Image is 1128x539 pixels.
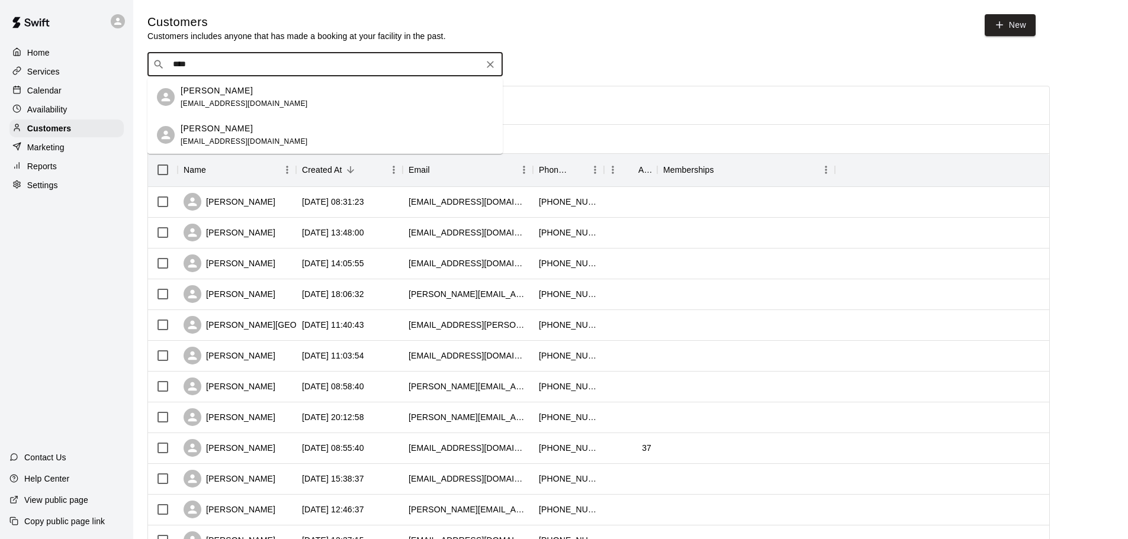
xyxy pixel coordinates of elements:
div: [PERSON_NAME] [184,193,275,211]
div: melaniemld@hotmail.com [409,227,527,238]
button: Sort [342,162,359,178]
div: 2025-08-18 08:31:23 [302,196,364,208]
div: [PERSON_NAME] [184,501,275,518]
div: Name [178,153,296,186]
button: Menu [817,161,835,179]
div: 2025-08-11 15:38:37 [302,473,364,485]
div: +16476284020 [539,319,598,331]
button: Menu [278,161,296,179]
div: [PERSON_NAME] [184,377,275,395]
div: [PERSON_NAME] [184,254,275,272]
div: [PERSON_NAME] [184,408,275,426]
h5: Customers [147,14,446,30]
div: Memberships [657,153,835,186]
div: 2025-08-16 14:05:55 [302,257,364,269]
div: 37 [642,442,651,454]
div: [PERSON_NAME] [184,347,275,364]
div: +19055109654 [539,442,598,454]
p: Availability [27,104,68,115]
p: [PERSON_NAME] [181,85,253,97]
button: Menu [515,161,533,179]
p: Calendar [27,85,62,96]
a: Services [9,63,124,80]
div: [PERSON_NAME] [184,224,275,241]
button: Clear [482,56,499,73]
p: Customers includes anyone that has made a booking at your facility in the past. [147,30,446,42]
a: Customers [9,120,124,137]
a: Calendar [9,82,124,99]
div: Email [403,153,533,186]
a: New [985,14,1036,36]
div: +12898856994 [539,257,598,269]
div: jeffleung929@hotmail.com [409,350,527,362]
div: Created At [296,153,403,186]
div: Age [638,153,651,186]
div: +19052205966 [539,350,598,362]
p: Copy public page link [24,515,105,527]
div: +19052081237 [539,288,598,300]
div: +14167971920 [539,411,598,423]
div: +16472420998 [539,473,598,485]
p: Customers [27,122,71,134]
p: View public page [24,494,88,506]
div: tszucs@cogeco.ca [409,473,527,485]
div: Created At [302,153,342,186]
div: amy_hugo@hotmail.com [409,288,527,300]
div: +19054676744 [539,196,598,208]
a: Settings [9,176,124,194]
div: 2025-08-14 18:06:32 [302,288,364,300]
div: Search customers by name or email [147,53,503,76]
p: Help Center [24,473,69,485]
button: Menu [604,161,622,179]
div: [PERSON_NAME] [184,285,275,303]
div: michael.deguzman@hotmail.com [409,411,527,423]
button: Sort [714,162,731,178]
p: [PERSON_NAME] [181,122,253,135]
a: Availability [9,101,124,118]
div: [PERSON_NAME][GEOGRAPHIC_DATA] [184,316,363,334]
a: Reports [9,157,124,175]
span: [EMAIL_ADDRESS][DOMAIN_NAME] [181,137,308,146]
p: Contact Us [24,451,66,463]
button: Sort [430,162,446,178]
div: 2025-08-17 13:48:00 [302,227,364,238]
div: Kendrick Sanvictores [157,126,175,144]
div: 2025-08-14 11:03:54 [302,350,364,362]
div: stephbusteed@gmail.com [409,196,527,208]
div: Phone Number [533,153,604,186]
span: [EMAIL_ADDRESS][DOMAIN_NAME] [181,99,308,108]
div: ekamarin@hotmail.com [409,257,527,269]
p: Marketing [27,141,65,153]
div: mistry.vanita@gmail.com [409,380,527,392]
div: Memberships [663,153,714,186]
div: [PERSON_NAME] [184,439,275,457]
div: Age [604,153,657,186]
a: Marketing [9,138,124,156]
p: Services [27,66,60,78]
div: nicole.taylor273@gmail.com [409,504,527,515]
div: park.davis@gmail.com [409,319,527,331]
p: Settings [27,179,58,191]
div: Name [184,153,206,186]
div: +19053305630 [539,504,598,515]
div: 2025-08-13 08:55:40 [302,442,364,454]
div: Email [409,153,430,186]
div: 2025-08-13 20:12:58 [302,411,364,423]
a: Home [9,44,124,62]
div: Phone Number [539,153,570,186]
button: Sort [206,162,223,178]
div: Margaret Sanvictores [157,88,175,106]
button: Menu [586,161,604,179]
p: Reports [27,160,57,172]
div: 2025-08-14 11:40:43 [302,319,364,331]
p: Home [27,47,50,59]
button: Menu [385,161,403,179]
